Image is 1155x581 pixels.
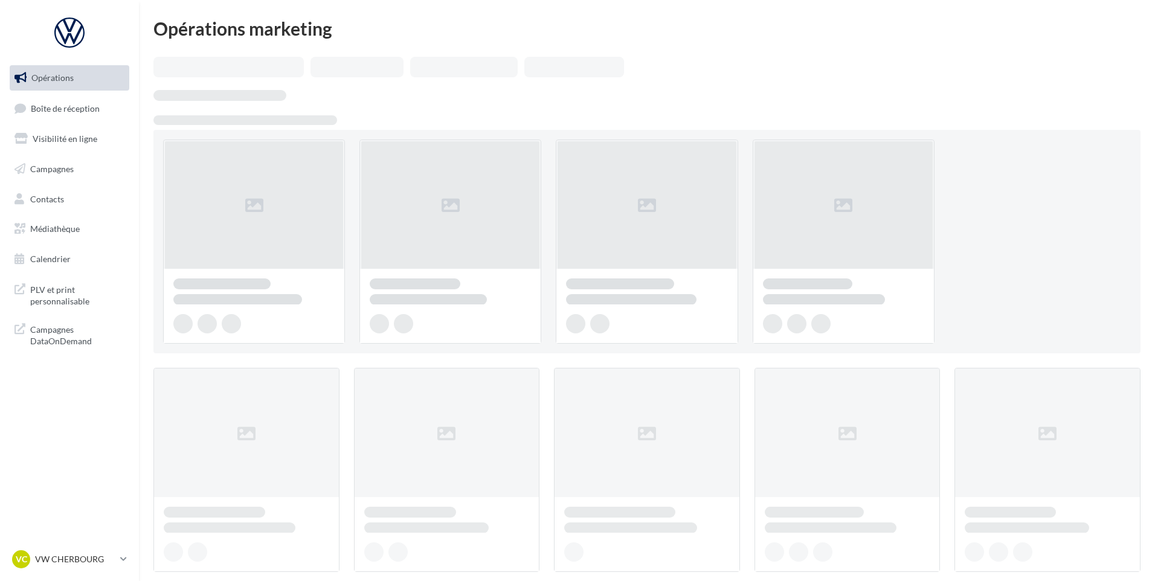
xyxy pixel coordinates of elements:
span: VC [16,553,27,565]
span: Campagnes [30,164,74,174]
a: VC VW CHERBOURG [10,548,129,571]
span: PLV et print personnalisable [30,281,124,307]
a: Contacts [7,187,132,212]
span: Boîte de réception [31,103,100,113]
span: Médiathèque [30,223,80,234]
a: Calendrier [7,246,132,272]
span: Contacts [30,193,64,204]
a: Boîte de réception [7,95,132,121]
a: Campagnes DataOnDemand [7,316,132,352]
a: Campagnes [7,156,132,182]
span: Calendrier [30,254,71,264]
span: Campagnes DataOnDemand [30,321,124,347]
span: Opérations [31,72,74,83]
a: Visibilité en ligne [7,126,132,152]
a: Opérations [7,65,132,91]
span: Visibilité en ligne [33,133,97,144]
p: VW CHERBOURG [35,553,115,565]
a: Médiathèque [7,216,132,242]
div: Opérations marketing [153,19,1141,37]
a: PLV et print personnalisable [7,277,132,312]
